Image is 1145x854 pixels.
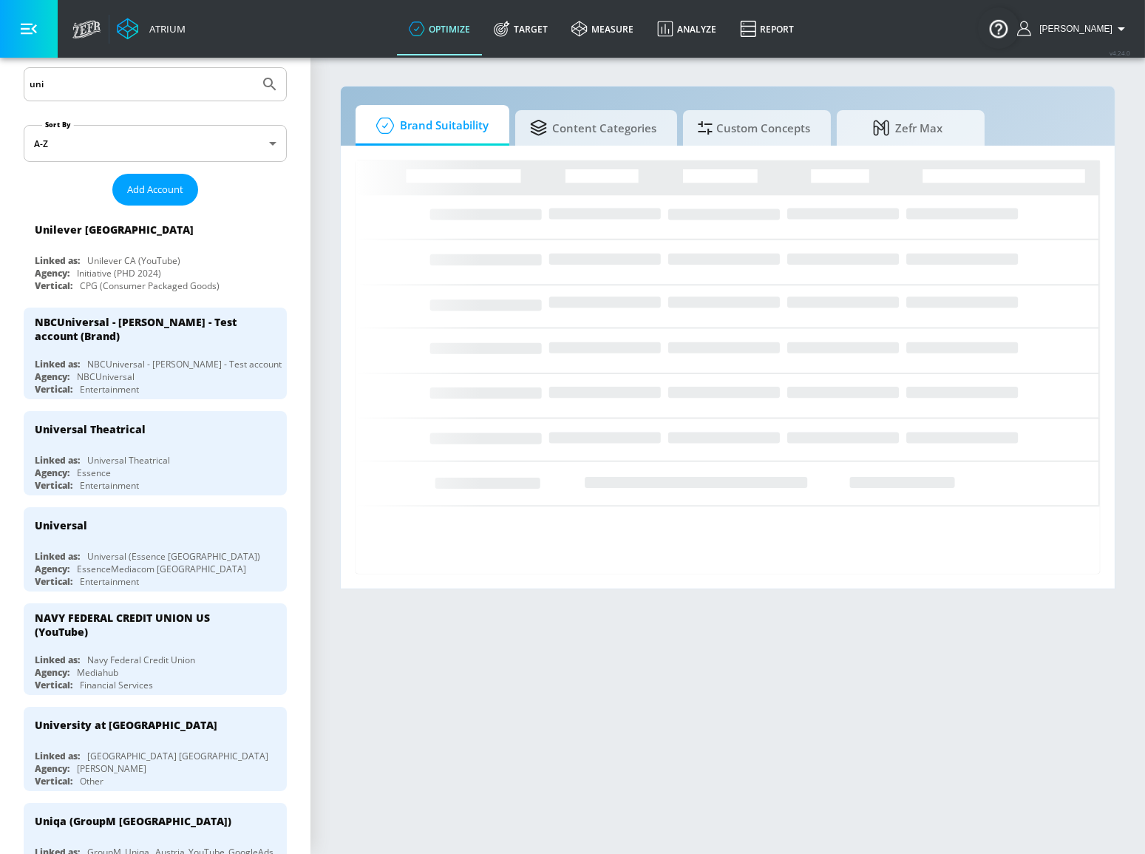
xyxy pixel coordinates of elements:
[24,308,287,399] div: NBCUniversal - [PERSON_NAME] - Test account (Brand)Linked as:NBCUniversal - [PERSON_NAME] - Test ...
[24,603,287,695] div: NAVY FEDERAL CREDIT UNION US (YouTube)Linked as:Navy Federal Credit UnionAgency:MediahubVertical:...
[35,383,72,396] div: Vertical:
[35,518,87,532] div: Universal
[35,679,72,691] div: Vertical:
[370,108,489,143] span: Brand Suitability
[80,383,139,396] div: Entertainment
[24,411,287,495] div: Universal TheatricalLinked as:Universal TheatricalAgency:EssenceVertical:Entertainment
[530,110,656,146] span: Content Categories
[35,550,80,563] div: Linked as:
[24,507,287,592] div: UniversalLinked as:Universal (Essence [GEOGRAPHIC_DATA])Agency:EssenceMediacom [GEOGRAPHIC_DATA]V...
[80,479,139,492] div: Entertainment
[397,2,482,55] a: optimize
[1017,20,1130,38] button: [PERSON_NAME]
[143,22,186,35] div: Atrium
[35,422,146,436] div: Universal Theatrical
[1033,24,1112,34] span: login as: justin.nim@zefr.com
[77,666,118,679] div: Mediahub
[80,575,139,588] div: Entertainment
[35,718,217,732] div: University at [GEOGRAPHIC_DATA]
[24,707,287,791] div: University at [GEOGRAPHIC_DATA]Linked as:[GEOGRAPHIC_DATA] [GEOGRAPHIC_DATA]Agency:[PERSON_NAME]V...
[852,110,964,146] span: Zefr Max
[77,762,146,775] div: [PERSON_NAME]
[35,750,80,762] div: Linked as:
[482,2,560,55] a: Target
[35,467,69,479] div: Agency:
[117,18,186,40] a: Atrium
[80,775,103,787] div: Other
[127,181,183,198] span: Add Account
[35,358,80,370] div: Linked as:
[35,279,72,292] div: Vertical:
[24,211,287,296] div: Unilever [GEOGRAPHIC_DATA]Linked as:Unilever CA (YouTube)Agency:Initiative (PHD 2024)Vertical:CPG...
[87,358,282,370] div: NBCUniversal - [PERSON_NAME] - Test account
[80,279,220,292] div: CPG (Consumer Packaged Goods)
[1110,49,1130,57] span: v 4.24.0
[77,370,135,383] div: NBCUniversal
[35,479,72,492] div: Vertical:
[35,223,194,237] div: Unilever [GEOGRAPHIC_DATA]
[35,814,231,828] div: Uniqa (GroupM [GEOGRAPHIC_DATA])
[35,563,69,575] div: Agency:
[42,120,74,129] label: Sort By
[87,254,180,267] div: Unilever CA (YouTube)
[87,750,268,762] div: [GEOGRAPHIC_DATA] [GEOGRAPHIC_DATA]
[87,654,195,666] div: Navy Federal Credit Union
[35,267,69,279] div: Agency:
[35,762,69,775] div: Agency:
[24,125,287,162] div: A-Z
[30,75,254,94] input: Search by name
[112,174,198,206] button: Add Account
[35,254,80,267] div: Linked as:
[77,563,246,575] div: EssenceMediacom [GEOGRAPHIC_DATA]
[77,267,161,279] div: Initiative (PHD 2024)
[560,2,645,55] a: measure
[35,654,80,666] div: Linked as:
[35,575,72,588] div: Vertical:
[645,2,728,55] a: Analyze
[87,454,170,467] div: Universal Theatrical
[35,370,69,383] div: Agency:
[35,666,69,679] div: Agency:
[254,68,286,101] button: Submit Search
[35,611,262,639] div: NAVY FEDERAL CREDIT UNION US (YouTube)
[80,679,153,691] div: Financial Services
[978,7,1019,49] button: Open Resource Center
[35,775,72,787] div: Vertical:
[87,550,260,563] div: Universal (Essence [GEOGRAPHIC_DATA])
[35,315,262,343] div: NBCUniversal - [PERSON_NAME] - Test account (Brand)
[77,467,111,479] div: Essence
[698,110,810,146] span: Custom Concepts
[35,454,80,467] div: Linked as:
[728,2,806,55] a: Report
